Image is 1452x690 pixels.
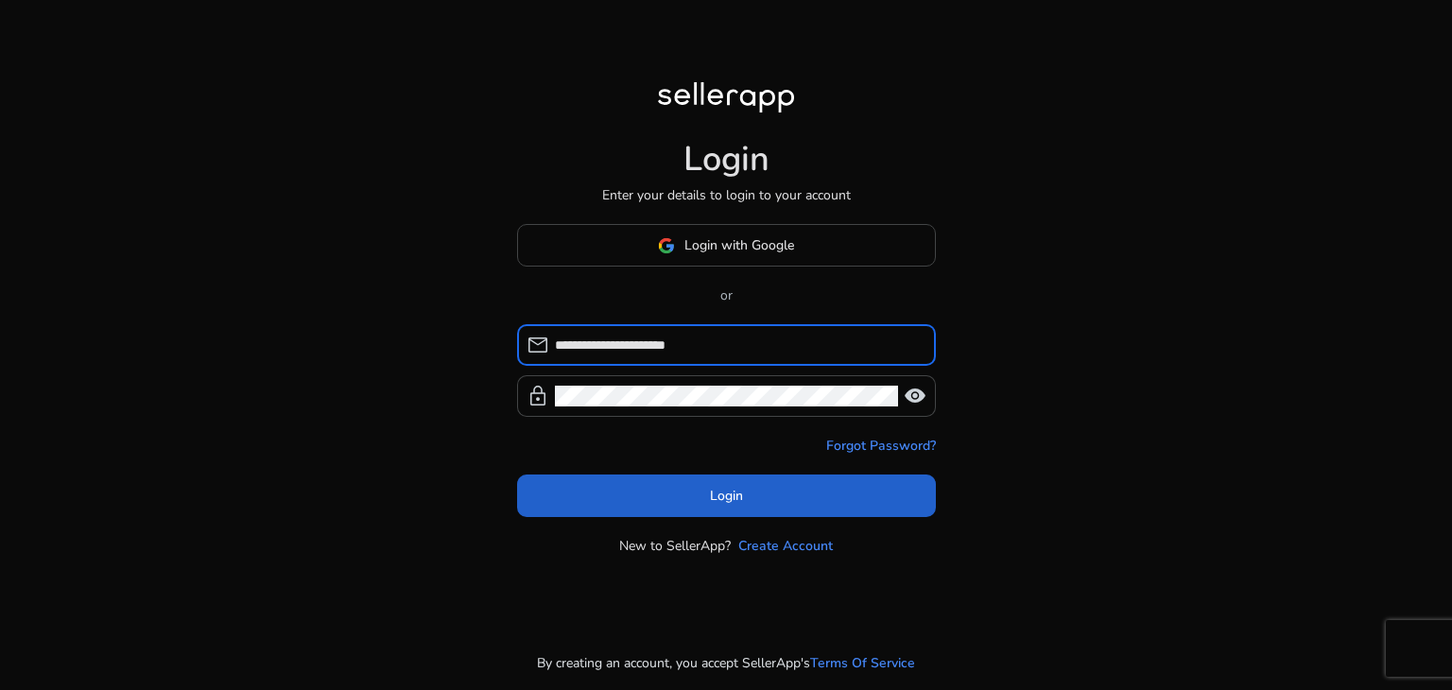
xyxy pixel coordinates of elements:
p: Enter your details to login to your account [602,185,851,205]
p: New to SellerApp? [619,536,731,556]
a: Terms Of Service [810,653,915,673]
span: lock [527,385,549,407]
a: Forgot Password? [826,436,936,456]
img: google-logo.svg [658,237,675,254]
button: Login [517,474,936,517]
button: Login with Google [517,224,936,267]
span: Login [710,486,743,506]
span: visibility [904,385,926,407]
span: mail [527,334,549,356]
p: or [517,285,936,305]
a: Create Account [738,536,833,556]
span: Login with Google [684,235,794,255]
h1: Login [683,139,769,180]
